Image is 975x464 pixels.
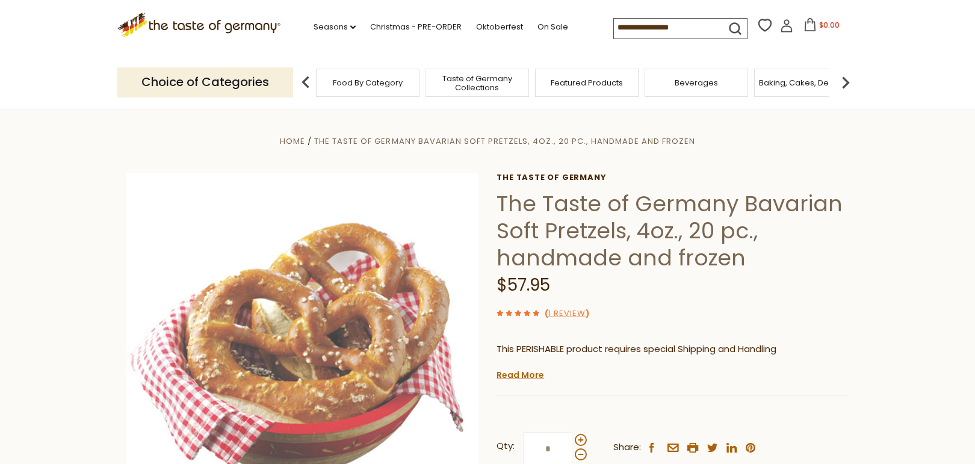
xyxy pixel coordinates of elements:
[759,78,852,87] a: Baking, Cakes, Desserts
[508,366,849,381] li: We will ship this product in heat-protective packaging and ice.
[333,78,403,87] a: Food By Category
[497,342,849,357] p: This PERISHABLE product requires special Shipping and Handling
[613,440,641,455] span: Share:
[796,18,847,36] button: $0.00
[370,20,462,34] a: Christmas - PRE-ORDER
[497,369,544,381] a: Read More
[476,20,523,34] a: Oktoberfest
[497,273,550,297] span: $57.95
[497,173,849,182] a: The Taste of Germany
[280,135,305,147] a: Home
[819,20,840,30] span: $0.00
[429,74,525,92] a: Taste of Germany Collections
[545,308,589,319] span: ( )
[117,67,293,97] p: Choice of Categories
[548,308,586,320] a: 1 Review
[314,20,356,34] a: Seasons
[551,78,623,87] a: Featured Products
[497,190,849,271] h1: The Taste of Germany Bavarian Soft Pretzels, 4oz., 20 pc., handmade and frozen
[537,20,568,34] a: On Sale
[675,78,718,87] a: Beverages
[497,439,515,454] strong: Qty:
[834,70,858,94] img: next arrow
[294,70,318,94] img: previous arrow
[314,135,695,147] a: The Taste of Germany Bavarian Soft Pretzels, 4oz., 20 pc., handmade and frozen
